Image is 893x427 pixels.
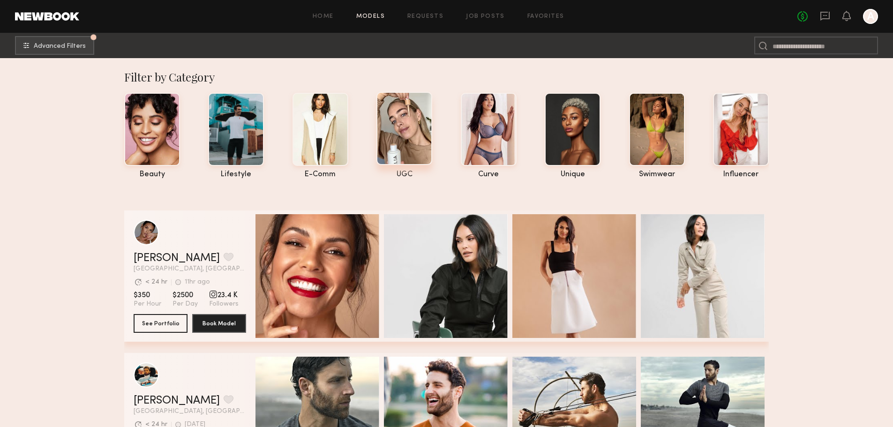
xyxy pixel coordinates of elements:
[173,300,198,308] span: Per Day
[356,14,385,20] a: Models
[34,43,86,50] span: Advanced Filters
[407,14,443,20] a: Requests
[713,171,769,179] div: influencer
[145,279,167,285] div: < 24 hr
[134,266,246,272] span: [GEOGRAPHIC_DATA], [GEOGRAPHIC_DATA]
[209,291,239,300] span: 23.4 K
[192,314,246,333] button: Book Model
[124,69,769,84] div: Filter by Category
[134,300,161,308] span: Per Hour
[209,300,239,308] span: Followers
[134,253,220,264] a: [PERSON_NAME]
[527,14,564,20] a: Favorites
[134,395,220,406] a: [PERSON_NAME]
[313,14,334,20] a: Home
[185,279,210,285] div: 11hr ago
[15,36,94,55] button: Advanced Filters
[134,314,188,333] button: See Portfolio
[376,171,432,179] div: UGC
[466,14,505,20] a: Job Posts
[629,171,685,179] div: swimwear
[293,171,348,179] div: e-comm
[134,408,246,415] span: [GEOGRAPHIC_DATA], [GEOGRAPHIC_DATA]
[124,171,180,179] div: beauty
[863,9,878,24] a: A
[545,171,600,179] div: unique
[208,171,264,179] div: lifestyle
[461,171,517,179] div: curve
[173,291,198,300] span: $2500
[134,291,161,300] span: $350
